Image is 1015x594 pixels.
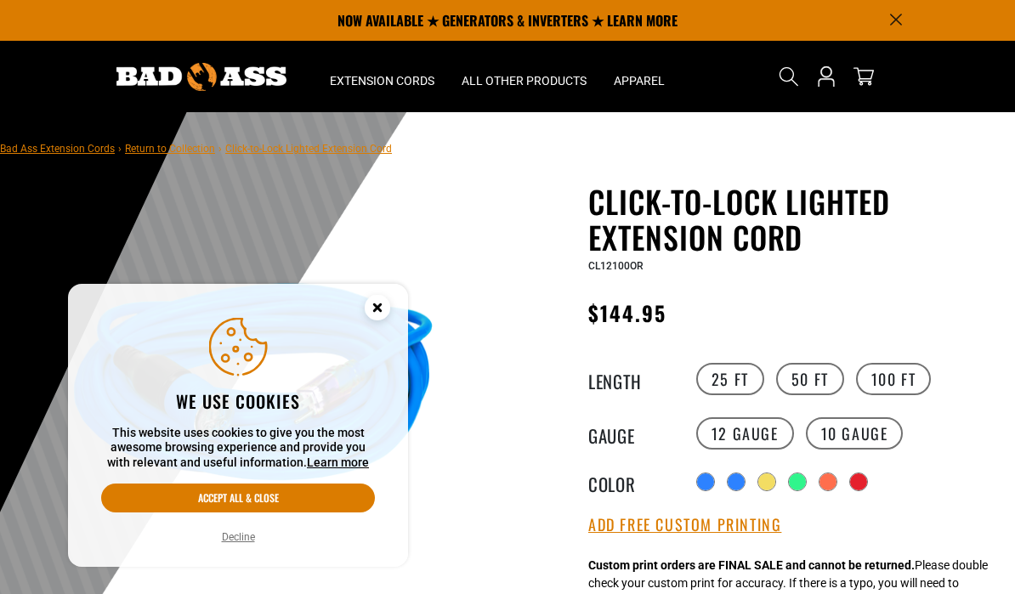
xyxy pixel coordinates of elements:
label: 100 FT [856,363,932,395]
span: Extension Cords [330,73,434,88]
span: All Other Products [462,73,587,88]
label: 12 Gauge [696,417,794,450]
a: Learn more [307,455,369,469]
button: Decline [217,529,260,546]
span: Click-to-Lock Lighted Extension Cord [225,143,392,155]
aside: Cookie Consent [68,284,408,568]
a: Return to Collection [125,143,215,155]
label: 25 FT [696,363,764,395]
img: Bad Ass Extension Cords [116,63,286,91]
legend: Gauge [588,422,673,444]
span: $144.95 [588,297,667,328]
button: Add Free Custom Printing [588,516,781,535]
h1: Click-to-Lock Lighted Extension Cord [588,184,1002,255]
legend: Length [588,368,673,390]
h2: We use cookies [101,390,375,412]
span: Apparel [614,73,665,88]
summary: Apparel [600,41,678,112]
p: This website uses cookies to give you the most awesome browsing experience and provide you with r... [101,426,375,471]
span: CL12100OR [588,260,644,272]
summary: All Other Products [448,41,600,112]
button: Accept all & close [101,484,375,512]
span: › [118,143,122,155]
label: 10 Gauge [806,417,904,450]
summary: Search [775,63,802,90]
strong: Custom print orders are FINAL SALE and cannot be returned. [588,558,915,572]
span: › [218,143,222,155]
legend: Color [588,471,673,493]
img: blue [50,187,457,594]
summary: Extension Cords [316,41,448,112]
label: 50 FT [776,363,844,395]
